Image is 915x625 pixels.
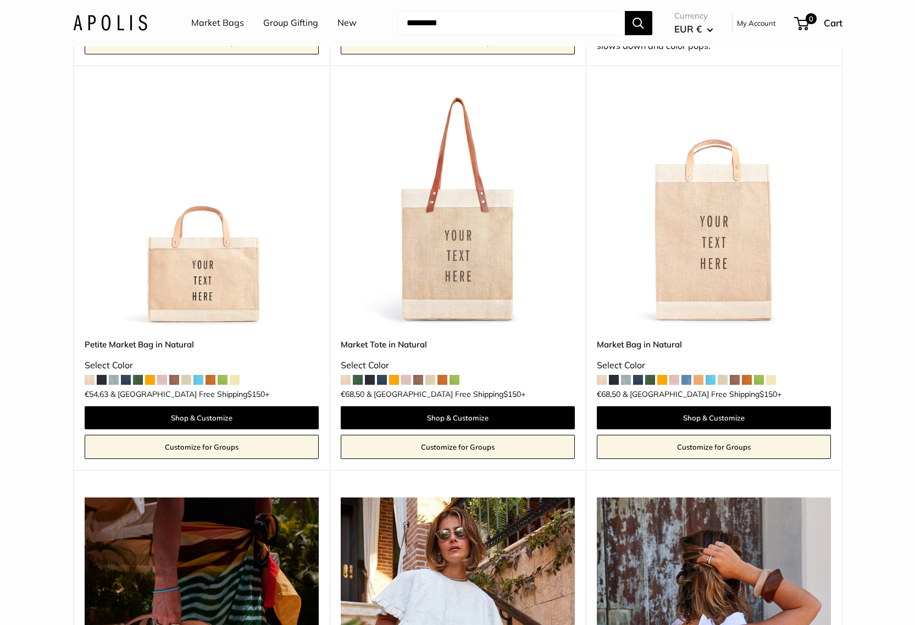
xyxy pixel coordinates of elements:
a: My Account [737,16,776,30]
span: 0 [805,13,816,24]
a: Market Tote in Natural [341,338,575,351]
div: Select Color [597,357,831,374]
a: Customize for Groups [597,435,831,459]
a: 0 Cart [795,14,842,32]
a: Petite Market Bag in Naturaldescription_Effortless style that elevates every moment [85,93,319,327]
a: Shop & Customize [85,406,319,429]
a: Shop & Customize [341,406,575,429]
span: €68,50 [597,390,620,398]
img: description_Make it yours with custom printed text. [341,93,575,327]
a: New [337,15,357,31]
span: €68,50 [341,390,364,398]
img: Petite Market Bag in Natural [85,93,319,327]
button: EUR € [674,20,713,38]
a: Customize for Groups [85,435,319,459]
img: Apolis [73,15,147,31]
span: Currency [674,8,713,24]
a: Customize for Groups [341,435,575,459]
span: & [GEOGRAPHIC_DATA] Free Shipping + [623,390,781,398]
button: Search [625,11,652,35]
span: & [GEOGRAPHIC_DATA] Free Shipping + [367,390,525,398]
div: Select Color [85,357,319,374]
span: $150 [503,389,521,399]
input: Search... [398,11,625,35]
a: Market Bag in Natural [597,338,831,351]
a: description_Make it yours with custom printed text.description_The Original Market bag in its 4 n... [341,93,575,327]
a: Group Gifting [263,15,318,31]
span: $150 [247,389,265,399]
span: EUR € [674,23,702,35]
a: Petite Market Bag in Natural [85,338,319,351]
a: Market Bag in NaturalMarket Bag in Natural [597,93,831,327]
span: & [GEOGRAPHIC_DATA] Free Shipping + [110,390,269,398]
img: Market Bag in Natural [597,93,831,327]
a: Market Bags [191,15,244,31]
span: €54,63 [85,390,108,398]
span: $150 [759,389,777,399]
span: Cart [824,17,842,29]
a: Shop & Customize [597,406,831,429]
div: Select Color [341,357,575,374]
